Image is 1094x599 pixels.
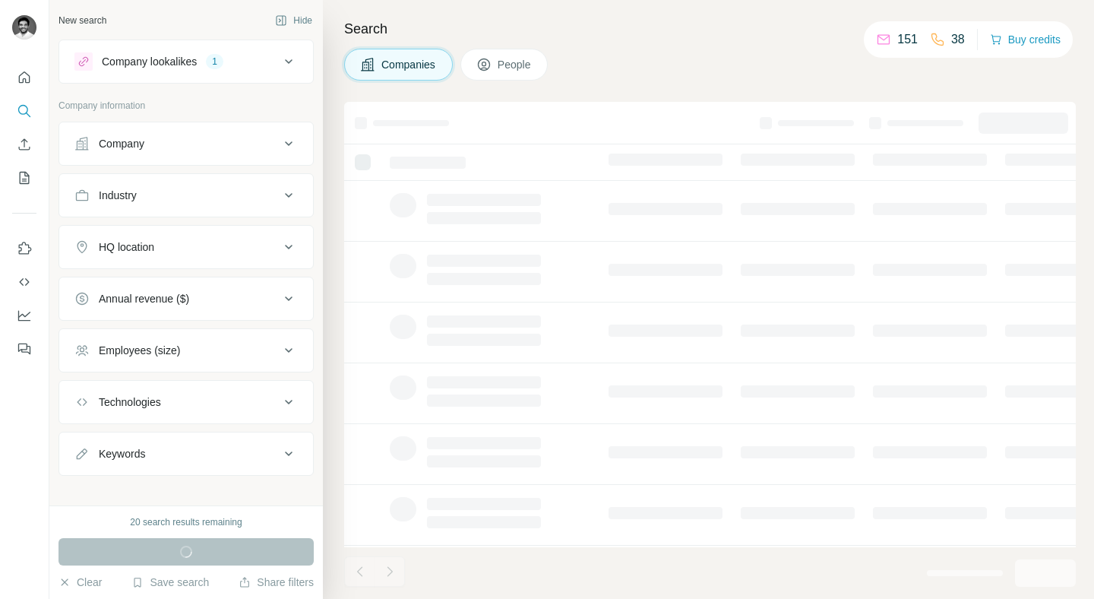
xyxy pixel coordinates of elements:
[99,239,154,255] div: HQ location
[59,177,313,214] button: Industry
[59,229,313,265] button: HQ location
[59,384,313,420] button: Technologies
[951,30,965,49] p: 38
[12,15,36,40] img: Avatar
[12,335,36,363] button: Feedback
[99,136,144,151] div: Company
[99,446,145,461] div: Keywords
[59,332,313,369] button: Employees (size)
[59,436,313,472] button: Keywords
[239,575,314,590] button: Share filters
[344,18,1076,40] h4: Search
[102,54,197,69] div: Company lookalikes
[58,575,102,590] button: Clear
[99,343,180,358] div: Employees (size)
[12,97,36,125] button: Search
[264,9,323,32] button: Hide
[12,164,36,192] button: My lists
[498,57,533,72] span: People
[59,43,313,80] button: Company lookalikes1
[58,99,314,113] p: Company information
[897,30,918,49] p: 151
[12,302,36,329] button: Dashboard
[206,55,223,68] div: 1
[12,235,36,262] button: Use Surfe on LinkedIn
[131,575,209,590] button: Save search
[990,29,1061,50] button: Buy credits
[99,188,137,203] div: Industry
[381,57,437,72] span: Companies
[59,125,313,162] button: Company
[99,291,189,306] div: Annual revenue ($)
[58,14,106,27] div: New search
[130,515,242,529] div: 20 search results remaining
[12,268,36,296] button: Use Surfe API
[99,395,161,410] div: Technologies
[59,280,313,317] button: Annual revenue ($)
[12,131,36,158] button: Enrich CSV
[12,64,36,91] button: Quick start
